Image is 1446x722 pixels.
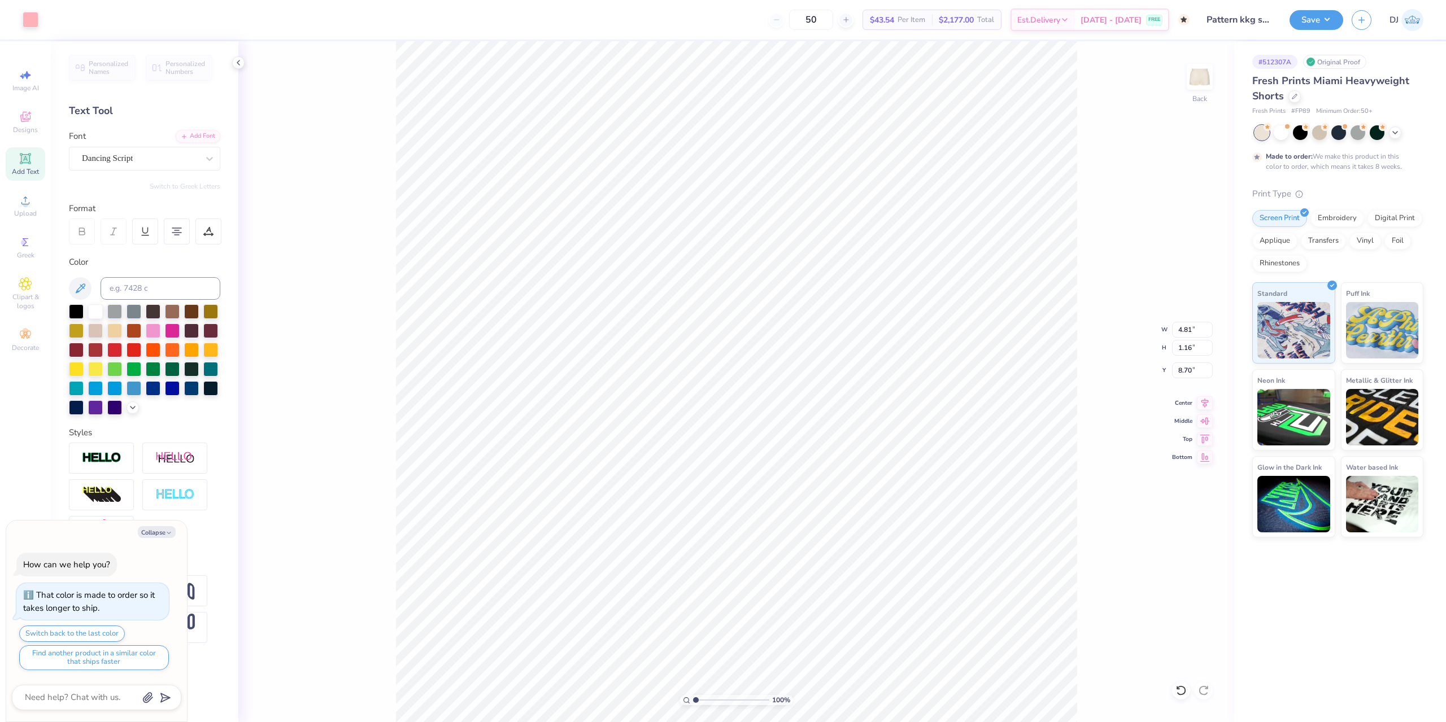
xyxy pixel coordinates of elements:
span: Add Text [12,167,39,176]
button: Find another product in a similar color that ships faster [19,645,169,670]
div: Digital Print [1367,210,1422,227]
span: Image AI [12,84,39,93]
span: Clipart & logos [6,292,45,310]
div: Original Proof [1303,55,1366,69]
img: Water based Ink [1346,476,1419,532]
button: Switch back to the last color [19,625,125,642]
span: Bottom [1172,453,1192,461]
img: Shadow [155,451,195,465]
div: Applique [1252,233,1297,250]
span: Designs [13,125,38,134]
span: Top [1172,435,1192,443]
img: Standard [1257,302,1330,358]
span: Water based Ink [1346,461,1398,473]
span: Center [1172,399,1192,407]
span: DJ [1390,14,1399,27]
img: Danyl Jon Ferrer [1401,9,1423,31]
span: Minimum Order: 50 + [1316,107,1373,116]
div: Foil [1384,233,1411,250]
img: Negative Space [155,488,195,501]
div: Screen Print [1252,210,1307,227]
button: Save [1290,10,1343,30]
span: Fresh Prints Miami Heavyweight Shorts [1252,74,1409,103]
span: Neon Ink [1257,374,1285,386]
div: Color [69,256,220,269]
div: Print Type [1252,187,1423,200]
span: Glow in the Dark Ink [1257,461,1322,473]
span: Greek [17,251,34,260]
img: 3d Illusion [82,486,121,504]
span: Est. Delivery [1017,14,1060,26]
span: Puff Ink [1346,287,1370,299]
span: Standard [1257,287,1287,299]
a: DJ [1390,9,1423,31]
input: – – [789,10,833,30]
img: Neon Ink [1257,389,1330,445]
span: [DATE] - [DATE] [1081,14,1142,26]
div: Add Font [176,130,220,143]
span: Per Item [898,14,925,26]
label: Font [69,130,86,143]
div: That color is made to order so it takes longer to ship. [23,589,155,614]
button: Collapse [138,526,176,538]
div: Styles [69,426,220,439]
span: # FP89 [1291,107,1310,116]
span: Personalized Names [89,60,129,76]
span: $2,177.00 [939,14,974,26]
button: Switch to Greek Letters [150,182,220,191]
span: Middle [1172,417,1192,425]
div: Back [1192,94,1207,104]
div: # 512307A [1252,55,1297,69]
img: Glow in the Dark Ink [1257,476,1330,532]
div: Embroidery [1310,210,1364,227]
span: FREE [1148,16,1160,24]
img: Stroke [82,452,121,465]
span: $43.54 [870,14,894,26]
img: Puff Ink [1346,302,1419,358]
span: Total [977,14,994,26]
span: Personalized Numbers [165,60,206,76]
img: Back [1188,65,1211,88]
div: How can we help you? [23,559,110,570]
div: Text Tool [69,103,220,119]
div: We make this product in this color to order, which means it takes 8 weeks. [1266,151,1405,172]
span: 100 % [772,695,790,705]
strong: Made to order: [1266,152,1313,161]
span: Fresh Prints [1252,107,1286,116]
span: Upload [14,209,37,218]
div: Format [69,202,221,215]
img: Metallic & Glitter Ink [1346,389,1419,445]
span: Metallic & Glitter Ink [1346,374,1413,386]
div: Vinyl [1349,233,1381,250]
div: Transfers [1301,233,1346,250]
input: e.g. 7428 c [101,277,220,300]
div: Rhinestones [1252,255,1307,272]
input: Untitled Design [1198,8,1281,31]
span: Decorate [12,343,39,352]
